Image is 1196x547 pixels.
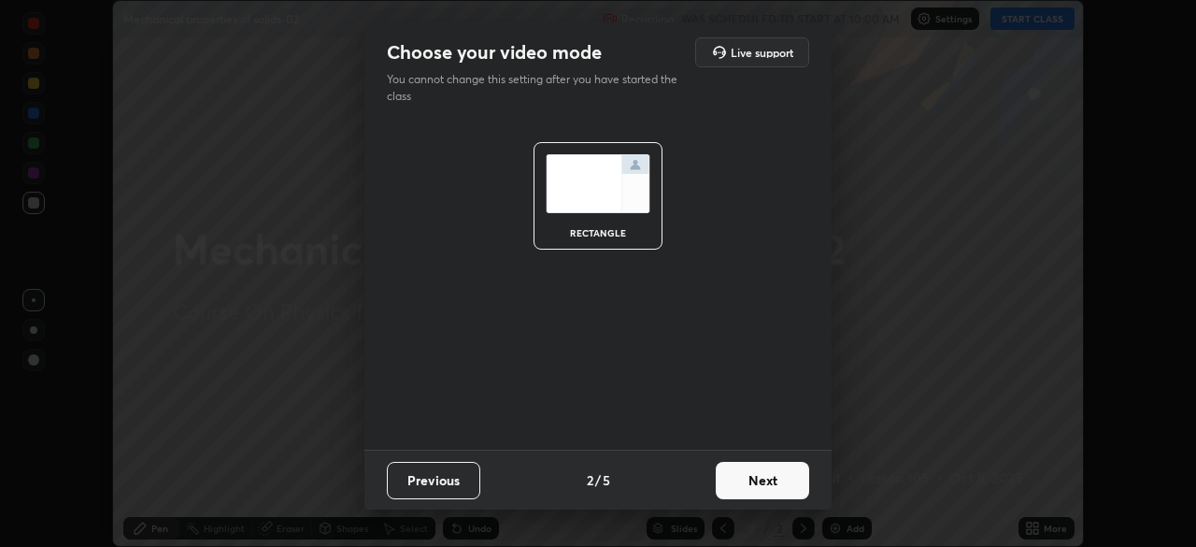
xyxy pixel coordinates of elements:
[731,47,793,58] h5: Live support
[587,470,593,490] h4: 2
[603,470,610,490] h4: 5
[387,71,690,105] p: You cannot change this setting after you have started the class
[546,154,650,213] img: normalScreenIcon.ae25ed63.svg
[716,462,809,499] button: Next
[561,228,635,238] div: rectangle
[595,470,601,490] h4: /
[387,40,602,65] h2: Choose your video mode
[387,462,480,499] button: Previous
